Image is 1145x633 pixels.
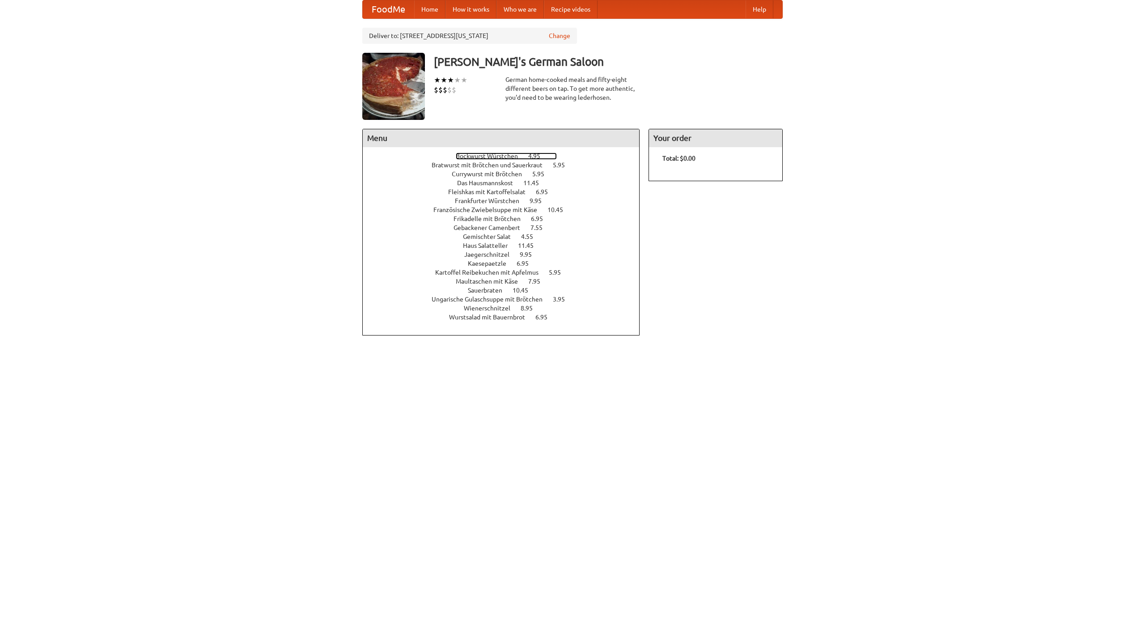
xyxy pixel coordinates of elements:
[449,314,564,321] a: Wurstsalad mit Bauernbrot 6.95
[520,251,541,258] span: 9.95
[363,129,639,147] h4: Menu
[433,206,580,213] a: Französische Zwiebelsuppe mit Käse 10.45
[438,85,443,95] li: $
[521,233,542,240] span: 4.55
[528,278,549,285] span: 7.95
[435,269,577,276] a: Kartoffel Reibekuchen mit Apfelmus 5.95
[447,85,452,95] li: $
[523,179,548,187] span: 11.45
[530,197,551,204] span: 9.95
[662,155,695,162] b: Total: $0.00
[544,0,598,18] a: Recipe videos
[362,28,577,44] div: Deliver to: [STREET_ADDRESS][US_STATE]
[468,287,511,294] span: Sauerbraten
[536,188,557,195] span: 6.95
[454,224,529,231] span: Gebackener Camenbert
[463,233,520,240] span: Gemischter Salat
[464,251,548,258] a: Jaegerschnitzel 9.95
[461,75,467,85] li: ★
[553,161,574,169] span: 5.95
[434,85,438,95] li: $
[455,197,528,204] span: Frankfurter Würstchen
[434,53,783,71] h3: [PERSON_NAME]'s German Saloon
[454,215,560,222] a: Frikadelle mit Brötchen 6.95
[457,179,522,187] span: Das Hausmannskost
[441,75,447,85] li: ★
[463,242,517,249] span: Haus Salatteller
[454,75,461,85] li: ★
[464,305,549,312] a: Wienerschnitzel 8.95
[549,269,570,276] span: 5.95
[452,170,561,178] a: Currywurst mit Brötchen 5.95
[449,314,534,321] span: Wurstsalad mit Bauernbrot
[528,153,549,160] span: 4.95
[432,296,581,303] a: Ungarische Gulaschsuppe mit Brötchen 3.95
[362,53,425,120] img: angular.jpg
[463,233,550,240] a: Gemischter Salat 4.55
[414,0,445,18] a: Home
[547,206,572,213] span: 10.45
[434,75,441,85] li: ★
[455,197,558,204] a: Frankfurter Würstchen 9.95
[432,296,551,303] span: Ungarische Gulaschsuppe mit Brötchen
[445,0,496,18] a: How it works
[363,0,414,18] a: FoodMe
[513,287,537,294] span: 10.45
[468,287,545,294] a: Sauerbraten 10.45
[457,179,556,187] a: Das Hausmannskost 11.45
[521,305,542,312] span: 8.95
[464,251,518,258] span: Jaegerschnitzel
[454,224,559,231] a: Gebackener Camenbert 7.55
[463,242,550,249] a: Haus Salatteller 11.45
[517,260,538,267] span: 6.95
[553,296,574,303] span: 3.95
[531,215,552,222] span: 6.95
[447,75,454,85] li: ★
[746,0,773,18] a: Help
[505,75,640,102] div: German home-cooked meals and fifty-eight different beers on tap. To get more authentic, you'd nee...
[496,0,544,18] a: Who we are
[448,188,534,195] span: Fleishkas mit Kartoffelsalat
[549,31,570,40] a: Change
[452,170,531,178] span: Currywurst mit Brötchen
[454,215,530,222] span: Frikadelle mit Brötchen
[456,278,557,285] a: Maultaschen mit Käse 7.95
[456,153,557,160] a: Bockwurst Würstchen 4.95
[518,242,543,249] span: 11.45
[530,224,551,231] span: 7.55
[535,314,556,321] span: 6.95
[456,153,527,160] span: Bockwurst Würstchen
[432,161,581,169] a: Bratwurst mit Brötchen und Sauerkraut 5.95
[433,206,546,213] span: Französische Zwiebelsuppe mit Käse
[468,260,515,267] span: Kaesepaetzle
[468,260,545,267] a: Kaesepaetzle 6.95
[532,170,553,178] span: 5.95
[448,188,564,195] a: Fleishkas mit Kartoffelsalat 6.95
[452,85,456,95] li: $
[432,161,551,169] span: Bratwurst mit Brötchen und Sauerkraut
[649,129,782,147] h4: Your order
[443,85,447,95] li: $
[464,305,519,312] span: Wienerschnitzel
[435,269,547,276] span: Kartoffel Reibekuchen mit Apfelmus
[456,278,527,285] span: Maultaschen mit Käse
